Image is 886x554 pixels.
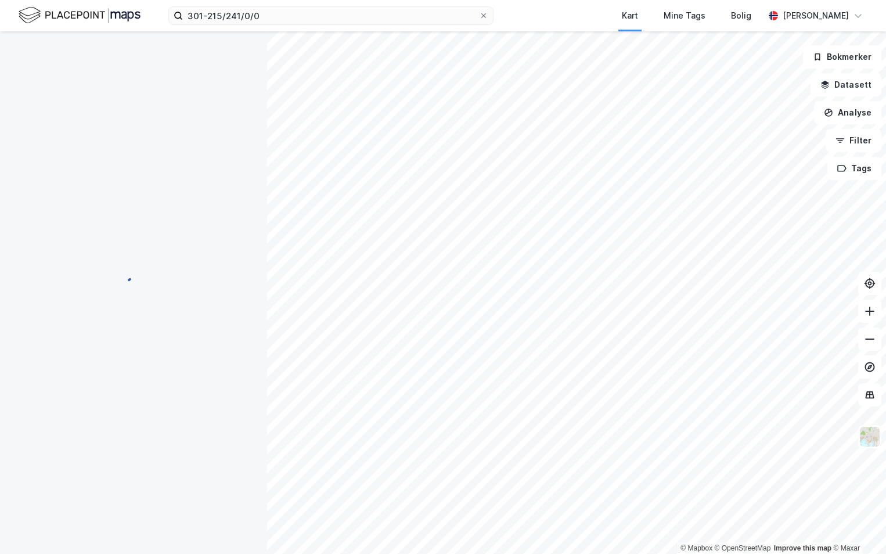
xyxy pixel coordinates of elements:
[680,544,712,552] a: Mapbox
[731,9,751,23] div: Bolig
[19,5,141,26] img: logo.f888ab2527a4732fd821a326f86c7f29.svg
[622,9,638,23] div: Kart
[859,426,881,448] img: Z
[803,45,881,69] button: Bokmerker
[183,7,479,24] input: Søk på adresse, matrikkel, gårdeiere, leietakere eller personer
[826,129,881,152] button: Filter
[811,73,881,96] button: Datasett
[827,157,881,180] button: Tags
[715,544,771,552] a: OpenStreetMap
[124,276,143,295] img: spinner.a6d8c91a73a9ac5275cf975e30b51cfb.svg
[664,9,705,23] div: Mine Tags
[828,498,886,554] iframe: Chat Widget
[783,9,849,23] div: [PERSON_NAME]
[774,544,831,552] a: Improve this map
[814,101,881,124] button: Analyse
